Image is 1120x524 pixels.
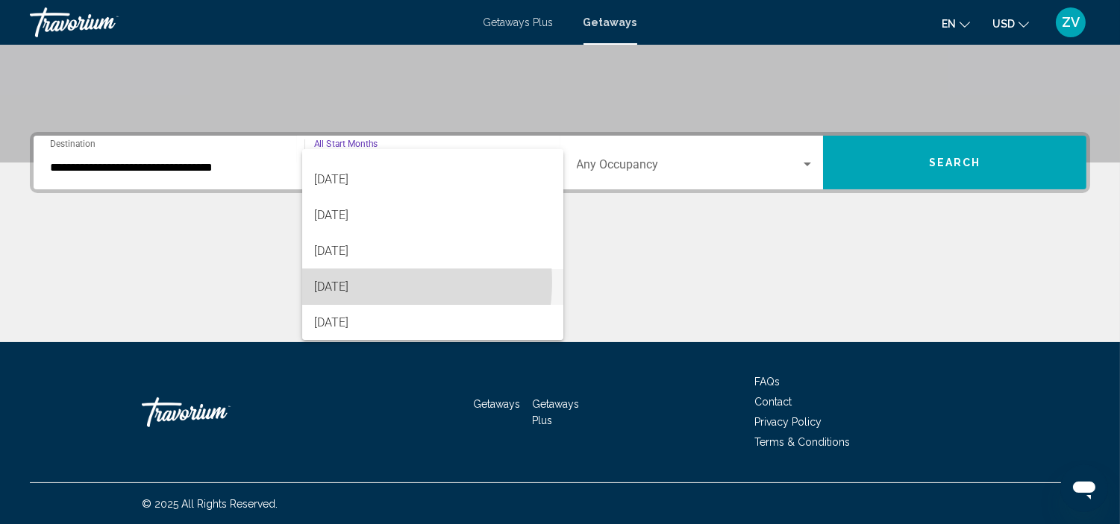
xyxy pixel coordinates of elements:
[314,269,551,305] span: [DATE]
[314,198,551,233] span: [DATE]
[1060,464,1108,512] iframe: Button to launch messaging window
[314,305,551,341] span: [DATE]
[314,233,551,269] span: [DATE]
[314,162,551,198] span: [DATE]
